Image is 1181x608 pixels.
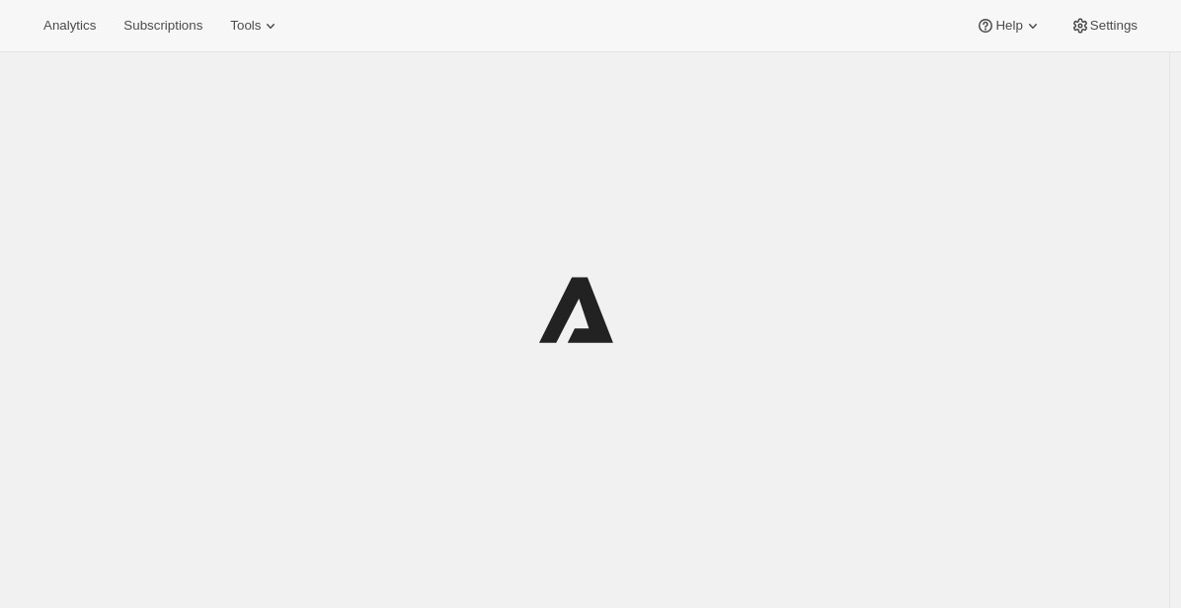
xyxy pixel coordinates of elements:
[1090,18,1138,34] span: Settings
[112,12,214,40] button: Subscriptions
[218,12,292,40] button: Tools
[1059,12,1149,40] button: Settings
[964,12,1054,40] button: Help
[123,18,202,34] span: Subscriptions
[32,12,108,40] button: Analytics
[995,18,1022,34] span: Help
[230,18,261,34] span: Tools
[43,18,96,34] span: Analytics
